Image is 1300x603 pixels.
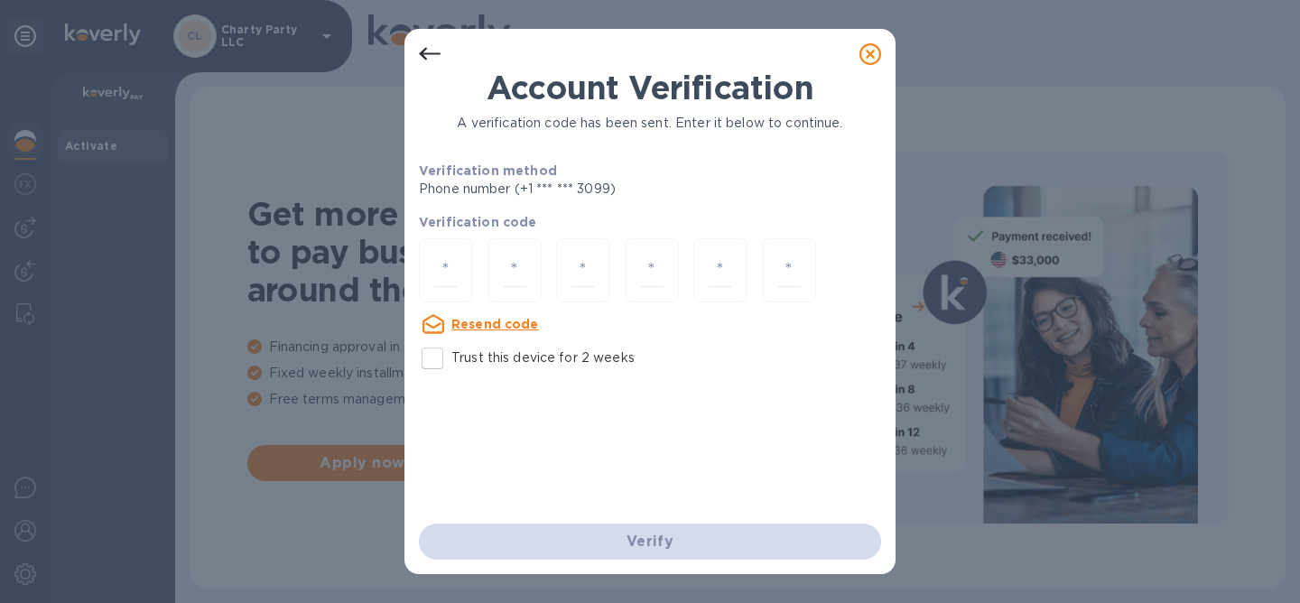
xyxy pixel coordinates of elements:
p: Phone number (+1 *** *** 3099) [419,180,754,199]
p: Verification code [419,213,881,231]
h1: Account Verification [419,69,881,107]
u: Resend code [451,317,539,331]
b: Verification method [419,163,557,178]
p: A verification code has been sent. Enter it below to continue. [419,114,881,133]
p: Trust this device for 2 weeks [451,348,635,367]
